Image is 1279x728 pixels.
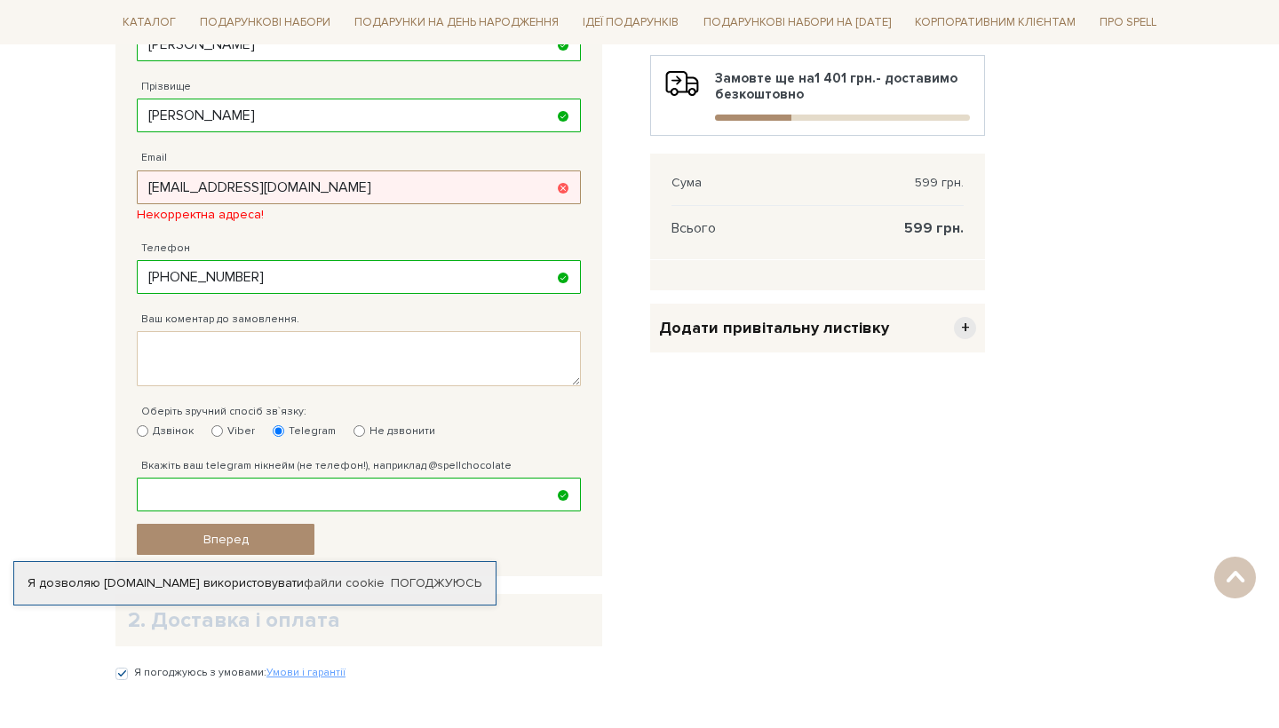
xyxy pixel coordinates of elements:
[904,220,964,236] span: 599 грн.
[273,425,284,437] input: Telegram
[203,532,249,547] span: Вперед
[671,175,702,191] span: Сума
[391,575,481,591] a: Погоджуюсь
[304,575,385,590] a: файли cookie
[659,318,889,338] span: Додати привітальну листівку
[141,79,191,95] label: Прізвище
[137,423,194,439] label: Дзвінок
[14,575,496,591] div: Я дозволяю [DOMAIN_NAME] використовувати
[134,665,346,681] label: Я погоджуюсь з умовами:
[137,207,581,223] div: Некорректна адреса!
[915,175,964,191] span: 599 грн.
[814,70,876,86] b: 1 401 грн.
[211,423,255,439] label: Viber
[211,425,223,437] input: Viber
[141,312,299,328] label: Ваш коментар до замовлення.
[1092,9,1164,36] a: Про Spell
[115,9,183,36] a: Каталог
[671,220,716,236] span: Всього
[696,7,898,37] a: Подарункові набори на [DATE]
[193,9,338,36] a: Подарункові набори
[576,9,686,36] a: Ідеї подарунків
[954,317,976,339] span: +
[128,606,590,634] h2: 2. Доставка і оплата
[141,404,306,420] label: Оберіть зручний спосіб зв`язку:
[266,666,346,679] a: Умови і гарантії
[354,423,435,439] label: Не дзвонити
[141,150,167,166] label: Email
[273,423,336,439] label: Telegram
[347,9,566,36] a: Подарунки на День народження
[141,241,190,257] label: Телефон
[908,7,1083,37] a: Корпоративним клієнтам
[137,425,148,437] input: Дзвінок
[354,425,365,437] input: Не дзвонити
[665,70,970,121] div: Замовте ще на - доставимо безкоштовно
[141,458,512,474] label: Вкажіть ваш telegram нікнейм (не телефон!), наприклад @spellchocolate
